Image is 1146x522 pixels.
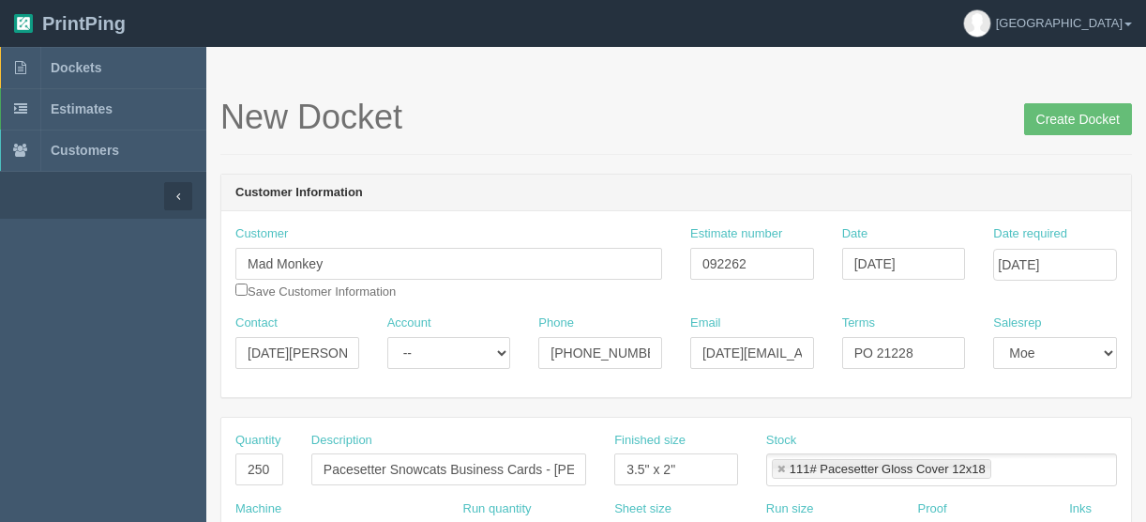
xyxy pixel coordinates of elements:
label: Terms [842,315,875,332]
label: Estimate number [690,225,782,243]
label: Run quantity [463,500,532,518]
label: Phone [538,315,574,332]
label: Run size [766,500,814,518]
span: Customers [51,143,119,158]
label: Account [387,315,431,332]
label: Proof [917,500,946,518]
img: avatar_default-7531ab5dedf162e01f1e0bb0964e6a185e93c5c22dfe317fb01d7f8cd2b1632c.jpg [964,10,990,37]
label: Salesrep [993,315,1041,332]
label: Machine [235,500,281,518]
label: Date [842,225,867,243]
label: Contact [235,315,278,332]
div: 111# Pacesetter Gloss Cover 12x18 [790,463,986,475]
input: Create Docket [1024,103,1132,135]
h1: New Docket [220,99,1132,136]
header: Customer Information [221,175,1131,212]
label: Description [311,432,372,450]
label: Date required [993,225,1067,243]
img: logo-3e63b451c926e2ac314895c53de4908e5d424f24456219fb08d385ab2e579770.png [14,14,33,33]
span: Dockets [51,60,101,75]
label: Inks [1069,500,1092,518]
div: Save Customer Information [235,225,662,300]
label: Stock [766,432,797,450]
label: Email [690,315,721,332]
input: Enter customer name [235,248,662,280]
label: Sheet size [614,500,671,518]
span: Estimates [51,101,113,116]
label: Customer [235,225,288,243]
label: Finished size [614,432,686,450]
label: Quantity [235,432,280,450]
